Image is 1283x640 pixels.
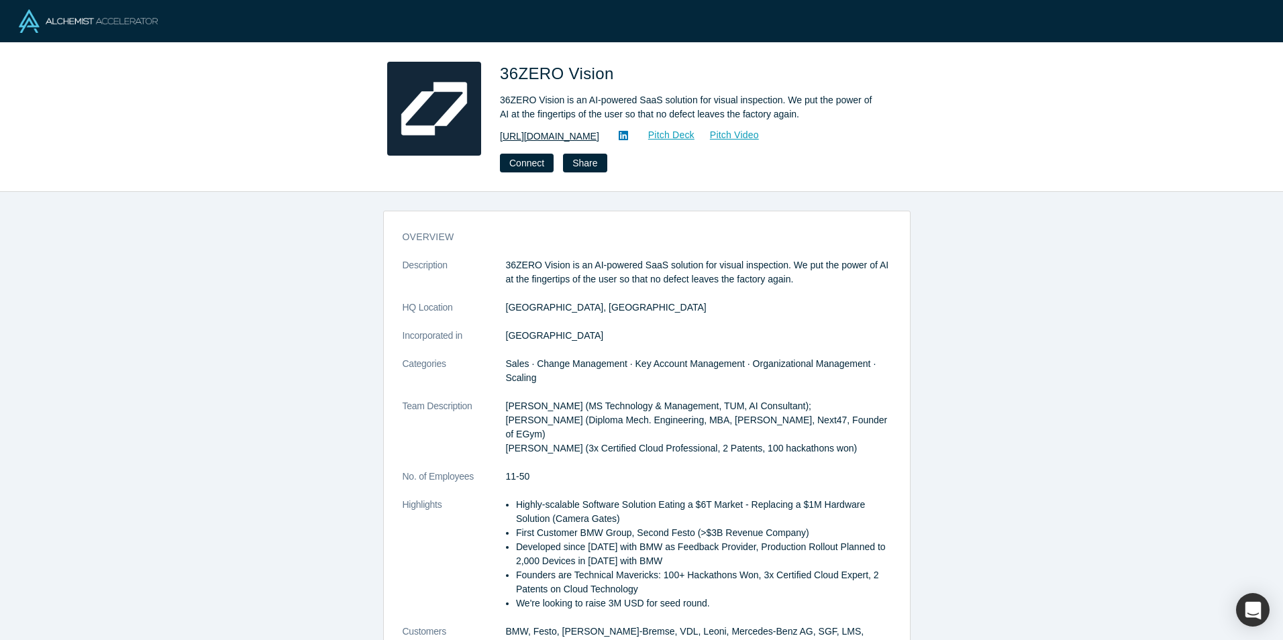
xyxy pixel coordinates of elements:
dt: HQ Location [403,301,506,329]
img: 36ZERO Vision's Logo [387,62,481,156]
span: 36ZERO Vision [500,64,619,83]
li: Developed since [DATE] with BMW as Feedback Provider, Production Rollout Planned to 2,000 Devices... [516,540,891,568]
h3: overview [403,230,872,244]
dt: No. of Employees [403,470,506,498]
img: Alchemist Logo [19,9,158,33]
div: 36ZERO Vision is an AI-powered SaaS solution for visual inspection. We put the power of AI at the... [500,93,876,121]
dt: Description [403,258,506,301]
li: First Customer BMW Group, Second Festo (>$3B Revenue Company) [516,526,891,540]
a: Pitch Video [695,127,760,143]
li: We're looking to raise 3M USD for seed round. [516,596,891,610]
a: Pitch Deck [633,127,695,143]
dt: Categories [403,357,506,399]
li: Founders are Technical Mavericks: 100+ Hackathons Won, 3x Certified Cloud Expert, 2 Patents on Cl... [516,568,891,596]
a: [URL][DOMAIN_NAME] [500,129,599,144]
dd: 11-50 [506,470,891,484]
dd: [GEOGRAPHIC_DATA] [506,329,891,343]
dt: Highlights [403,498,506,625]
p: 36ZERO Vision is an AI-powered SaaS solution for visual inspection. We put the power of AI at the... [506,258,891,286]
button: Connect [500,154,554,172]
span: Sales · Change Management · Key Account Management · Organizational Management · Scaling [506,358,876,383]
dd: [GEOGRAPHIC_DATA], [GEOGRAPHIC_DATA] [506,301,891,315]
button: Share [563,154,607,172]
dt: Incorporated in [403,329,506,357]
dt: Team Description [403,399,506,470]
p: [PERSON_NAME] (MS Technology & Management, TUM, AI Consultant); [PERSON_NAME] (Diploma Mech. Engi... [506,399,891,456]
li: Highly-scalable Software Solution Eating a $6T Market - Replacing a $1M Hardware Solution (Camera... [516,498,891,526]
